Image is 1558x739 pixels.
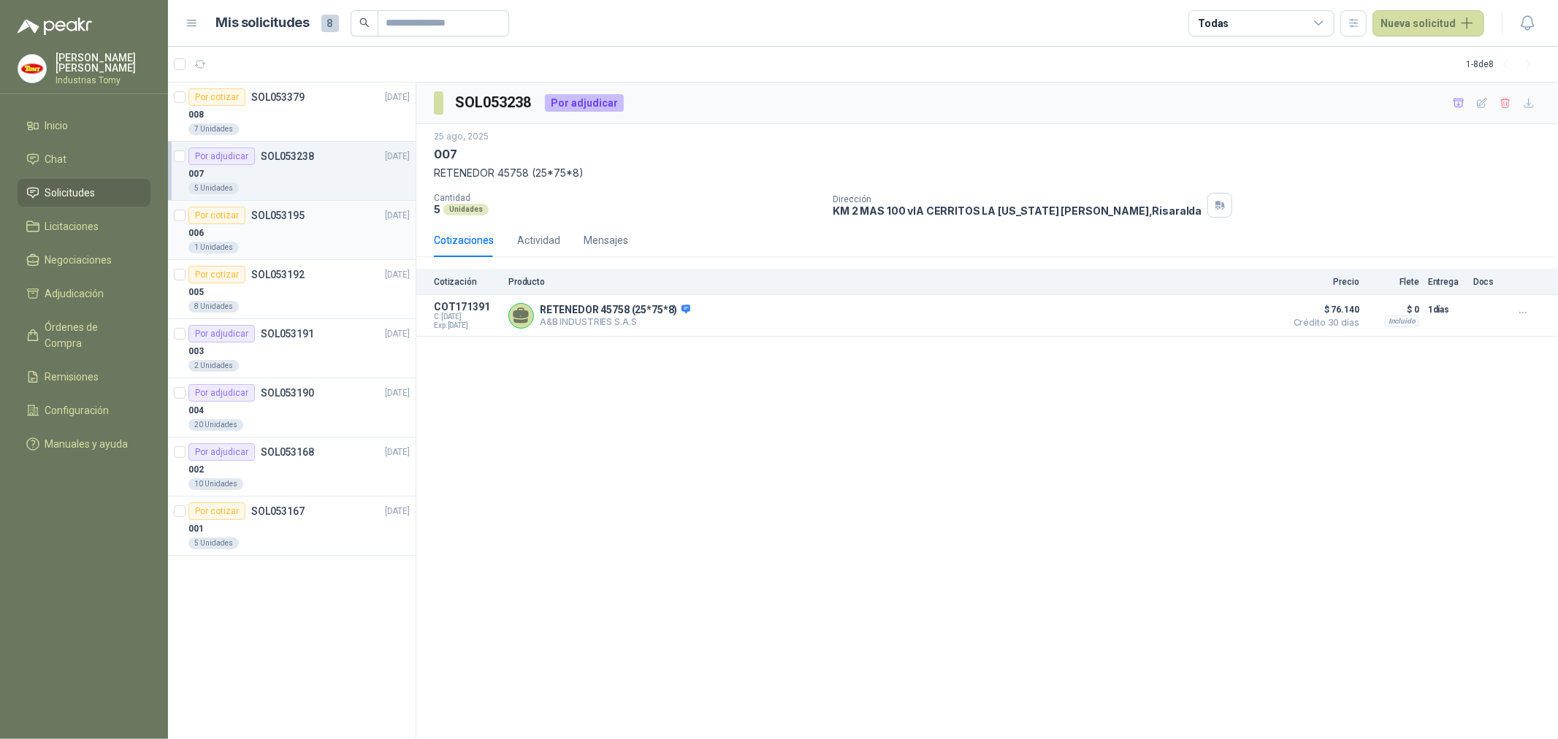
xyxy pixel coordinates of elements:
a: Solicitudes [18,179,150,207]
div: Unidades [443,204,489,215]
p: [DATE] [385,505,410,518]
a: Por cotizarSOL053167[DATE] 0015 Unidades [168,497,416,556]
div: Mensajes [584,232,628,248]
img: Company Logo [18,55,46,83]
p: 002 [188,463,204,477]
span: Solicitudes [45,185,96,201]
div: 8 Unidades [188,301,239,313]
p: Producto [508,277,1278,287]
a: Inicio [18,112,150,139]
div: Por adjudicar [188,325,255,342]
p: A&B INDUSTRIES S.A.S [540,316,690,327]
p: Entrega [1428,277,1465,287]
a: Negociaciones [18,246,150,274]
a: Por cotizarSOL053195[DATE] 0061 Unidades [168,201,416,260]
a: Configuración [18,397,150,424]
a: Manuales y ayuda [18,430,150,458]
p: SOL053167 [251,506,305,516]
h1: Mis solicitudes [216,12,310,34]
img: Logo peakr [18,18,92,35]
span: C: [DATE] [434,313,500,321]
span: Remisiones [45,369,99,385]
p: [PERSON_NAME] [PERSON_NAME] [56,53,150,73]
span: $ 76.140 [1286,301,1359,318]
h3: SOL053238 [455,91,533,114]
div: Por cotizar [188,502,245,520]
div: Por cotizar [188,266,245,283]
p: Industrias Tomy [56,76,150,85]
p: 005 [188,286,204,299]
a: Órdenes de Compra [18,313,150,357]
p: [DATE] [385,91,410,104]
p: 25 ago, 2025 [434,130,489,144]
p: 007 [434,147,457,162]
button: Nueva solicitud [1372,10,1484,37]
div: 20 Unidades [188,419,243,431]
span: Chat [45,151,67,167]
a: Chat [18,145,150,173]
span: Manuales y ayuda [45,436,129,452]
p: RETENEDOR 45758 (25*75*8) [434,165,1540,181]
p: 006 [188,226,204,240]
div: Por adjudicar [188,148,255,165]
p: 007 [188,167,204,181]
p: Precio [1286,277,1359,287]
p: 004 [188,404,204,418]
div: Actividad [517,232,560,248]
p: Cotización [434,277,500,287]
span: Inicio [45,118,69,134]
p: RETENEDOR 45758 (25*75*8) [540,304,690,317]
div: Por cotizar [188,88,245,106]
div: 7 Unidades [188,123,239,135]
div: 5 Unidades [188,183,239,194]
p: Cantidad [434,193,821,203]
div: Cotizaciones [434,232,494,248]
p: KM 2 MAS 100 vIA CERRITOS LA [US_STATE] [PERSON_NAME] , Risaralda [833,204,1202,217]
div: 1 Unidades [188,242,239,253]
span: Negociaciones [45,252,112,268]
p: [DATE] [385,268,410,282]
span: Órdenes de Compra [45,319,137,351]
span: Licitaciones [45,218,99,234]
p: Docs [1473,277,1502,287]
a: Por adjudicarSOL053168[DATE] 00210 Unidades [168,437,416,497]
p: [DATE] [385,445,410,459]
p: COT171391 [434,301,500,313]
a: Por adjudicarSOL053190[DATE] 00420 Unidades [168,378,416,437]
div: 2 Unidades [188,360,239,372]
div: Por adjudicar [188,443,255,461]
div: 10 Unidades [188,478,243,490]
div: Por cotizar [188,207,245,224]
a: Por adjudicarSOL053238[DATE] 0075 Unidades [168,142,416,201]
p: [DATE] [385,209,410,223]
p: SOL053192 [251,269,305,280]
p: SOL053195 [251,210,305,221]
p: 008 [188,108,204,122]
p: 1 días [1428,301,1465,318]
a: Por cotizarSOL053192[DATE] 0058 Unidades [168,260,416,319]
p: SOL053238 [261,151,314,161]
p: SOL053168 [261,447,314,457]
span: Adjudicación [45,286,104,302]
span: search [359,18,370,28]
span: Crédito 30 días [1286,318,1359,327]
p: Dirección [833,194,1202,204]
div: Por adjudicar [188,384,255,402]
div: Todas [1198,15,1229,31]
div: 5 Unidades [188,537,239,549]
p: SOL053190 [261,388,314,398]
p: SOL053191 [261,329,314,339]
a: Remisiones [18,363,150,391]
p: 003 [188,345,204,359]
div: 1 - 8 de 8 [1466,53,1540,76]
div: Incluido [1385,315,1419,327]
a: Licitaciones [18,212,150,240]
a: Por adjudicarSOL053191[DATE] 0032 Unidades [168,319,416,378]
p: 5 [434,203,440,215]
p: Flete [1368,277,1419,287]
p: $ 0 [1368,301,1419,318]
a: Por cotizarSOL053379[DATE] 0087 Unidades [168,83,416,142]
p: 001 [188,522,204,536]
div: Por adjudicar [545,94,624,112]
a: Adjudicación [18,280,150,307]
